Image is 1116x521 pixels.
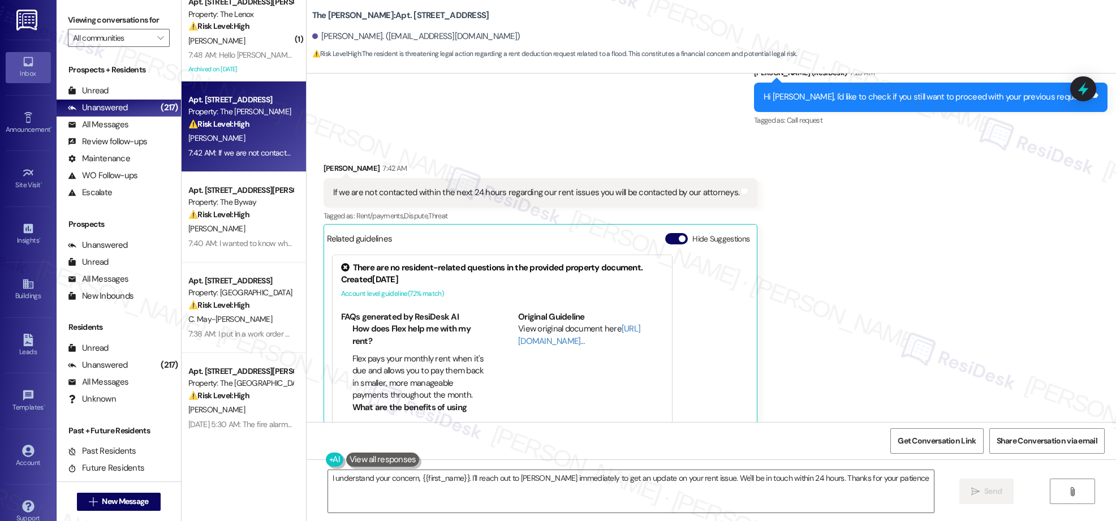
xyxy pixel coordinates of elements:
span: Send [984,485,1002,497]
b: The [PERSON_NAME]: Apt. [STREET_ADDRESS] [312,10,489,21]
li: Flex pays your monthly rent when it's due and allows you to pay them back in smaller, more manage... [352,353,486,402]
div: Unanswered [68,359,128,371]
div: (217) [158,356,180,374]
strong: ⚠️ Risk Level: High [188,209,249,219]
span: C. May-[PERSON_NAME] [188,314,272,324]
a: Leads [6,330,51,361]
span: Rent/payments , [356,211,404,221]
div: New Inbounds [68,290,133,302]
button: New Message [77,493,161,511]
div: Unread [68,256,109,268]
div: Future Residents [68,462,144,474]
span: Call request [787,115,822,125]
div: Created [DATE] [341,274,663,286]
div: Unanswered [68,239,128,251]
button: Get Conversation Link [890,428,983,454]
a: Site Visit • [6,163,51,194]
label: Hide Suggestions [692,233,749,245]
div: Maintenance [68,153,130,165]
div: Account level guideline ( 72 % match) [341,288,663,300]
i:  [89,497,97,506]
a: Insights • [6,219,51,249]
div: (217) [158,99,180,117]
div: View original document here [518,323,663,347]
div: 7:38 AM: I put in a work order at the same time that my last work order was put in. And yes it is... [188,329,532,339]
div: Property: [GEOGRAPHIC_DATA] [188,287,293,299]
li: What are the benefits of using Flex? [352,402,486,426]
div: Unknown [68,393,116,405]
span: New Message [102,496,148,507]
div: Property: The Byway [188,196,293,208]
div: [PERSON_NAME]. ([EMAIL_ADDRESS][DOMAIN_NAME]) [312,31,520,42]
a: Inbox [6,52,51,83]
div: If we are not contacted within the next 24 hours regarding our rent issues you will be contacted ... [333,187,740,199]
span: Dispute , [404,211,428,221]
i:  [157,33,163,42]
div: Residents [57,321,181,333]
div: 7:28 AM [847,67,874,79]
div: Unanswered [68,102,128,114]
strong: ⚠️ Risk Level: High [188,300,249,310]
div: Prospects [57,218,181,230]
span: Share Conversation via email [997,435,1097,447]
div: Related guidelines [327,233,393,249]
img: ResiDesk Logo [16,10,40,31]
div: Unread [68,342,109,354]
div: Past Residents [68,445,136,457]
div: [DATE] 5:30 AM: The fire alarm still goes off throughout the night [188,419,397,429]
div: Apt. [STREET_ADDRESS][PERSON_NAME] [188,365,293,377]
div: There are no resident-related questions in the provided property document. [341,262,663,274]
i:  [1068,487,1076,496]
label: Viewing conversations for [68,11,170,29]
i:  [971,487,980,496]
strong: ⚠️ Risk Level: High [188,119,249,129]
span: • [44,402,45,410]
div: [PERSON_NAME] [324,162,758,178]
li: How does Flex help me with my rent? [352,323,486,347]
div: All Messages [68,376,128,388]
div: Tagged as: [324,208,758,224]
div: Review follow-ups [68,136,147,148]
div: 7:42 AM: If we are not contacted within the next 24 hours regarding our rent issues you will be c... [188,148,588,158]
div: WO Follow-ups [68,170,137,182]
div: Apt. [STREET_ADDRESS] [188,94,293,106]
button: Share Conversation via email [989,428,1105,454]
a: Buildings [6,274,51,305]
input: All communities [73,29,152,47]
div: 7:42 AM [380,162,407,174]
div: Property: The [PERSON_NAME] [188,106,293,118]
b: FAQs generated by ResiDesk AI [341,311,459,322]
div: All Messages [68,119,128,131]
a: Templates • [6,386,51,416]
div: Prospects + Residents [57,64,181,76]
a: [URL][DOMAIN_NAME]… [518,323,640,346]
strong: ⚠️ Risk Level: High [188,21,249,31]
b: Original Guideline [518,311,585,322]
div: Archived on [DATE] [187,62,294,76]
div: Unread [68,85,109,97]
div: Property: The Lenox [188,8,293,20]
div: Property: The [GEOGRAPHIC_DATA] [188,377,293,389]
span: • [50,124,52,132]
span: [PERSON_NAME] [188,36,245,46]
span: [PERSON_NAME] [188,404,245,415]
strong: ⚠️ Risk Level: High [312,49,361,58]
textarea: I understand your concern, {{first_name}}. I'll reach out to [PERSON_NAME] immediately to get an ... [328,470,934,513]
a: Account [6,441,51,472]
div: Apt. [STREET_ADDRESS] [188,275,293,287]
div: Apt. [STREET_ADDRESS][PERSON_NAME] [188,184,293,196]
span: • [41,179,42,187]
div: Hi [PERSON_NAME], I'd like to check if you still want to proceed with your previous request? [764,91,1089,103]
span: : The resident is threatening legal action regarding a rent deduction request related to a flood.... [312,48,797,60]
button: Send [959,479,1014,504]
div: [PERSON_NAME] (ResiDesk) [754,67,1108,83]
span: [PERSON_NAME] [188,133,245,143]
strong: ⚠️ Risk Level: High [188,390,249,401]
span: • [39,235,41,243]
div: Tagged as: [754,112,1108,128]
div: Escalate [68,187,112,199]
div: All Messages [68,273,128,285]
div: Past + Future Residents [57,425,181,437]
div: 7:40 AM: I wanted to know what protocol is for that scenario [188,238,386,248]
span: [PERSON_NAME] [188,223,245,234]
